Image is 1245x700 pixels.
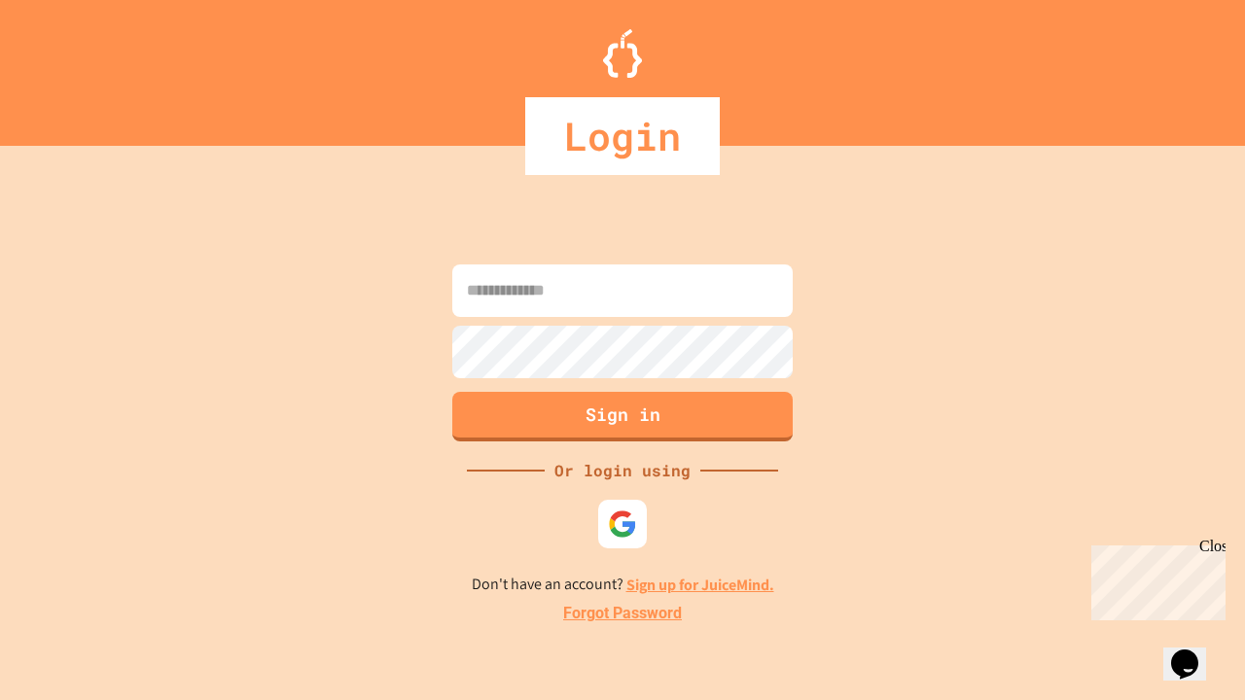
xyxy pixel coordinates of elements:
iframe: chat widget [1163,622,1226,681]
a: Forgot Password [563,602,682,625]
button: Sign in [452,392,793,441]
div: Login [525,97,720,175]
iframe: chat widget [1084,538,1226,620]
a: Sign up for JuiceMind. [626,575,774,595]
div: Or login using [545,459,700,482]
div: Chat with us now!Close [8,8,134,123]
img: Logo.svg [603,29,642,78]
p: Don't have an account? [472,573,774,597]
img: google-icon.svg [608,509,637,539]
